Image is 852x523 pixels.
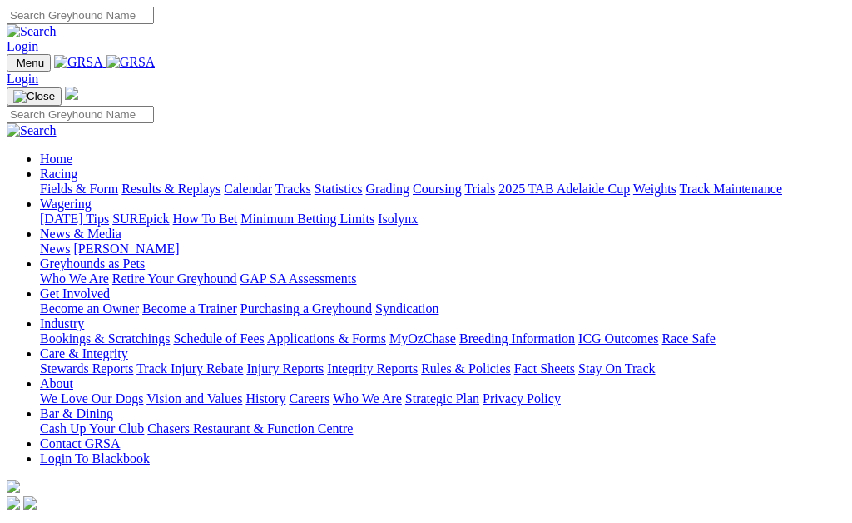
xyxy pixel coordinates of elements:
img: twitter.svg [23,496,37,510]
a: Login [7,39,38,53]
img: GRSA [106,55,156,70]
a: Minimum Betting Limits [240,212,374,226]
a: Calendar [224,182,272,196]
a: Login [7,72,38,86]
a: Careers [289,391,329,406]
a: Become an Owner [40,301,139,316]
a: Chasers Restaurant & Function Centre [147,421,353,436]
a: Trials [464,182,495,196]
a: About [40,376,73,391]
input: Search [7,106,154,123]
a: Purchasing a Greyhound [240,301,372,316]
a: [PERSON_NAME] [73,242,179,256]
a: Fields & Form [40,182,118,196]
a: 2025 TAB Adelaide Cup [498,182,630,196]
a: We Love Our Dogs [40,391,143,406]
a: Syndication [375,301,438,316]
a: Privacy Policy [483,391,561,406]
input: Search [7,7,154,24]
a: Contact GRSA [40,436,120,451]
a: Isolynx [378,212,418,226]
div: Bar & Dining [40,421,845,436]
a: Grading [366,182,409,196]
div: About [40,391,845,406]
a: ICG Outcomes [578,331,658,346]
a: Racing [40,167,77,181]
a: Track Maintenance [680,182,782,196]
a: Schedule of Fees [173,331,264,346]
a: GAP SA Assessments [240,271,357,286]
a: Who We Are [40,271,109,286]
a: Get Involved [40,286,110,301]
img: Search [7,24,57,39]
a: News [40,242,70,256]
a: Cash Up Your Club [40,421,144,436]
img: logo-grsa-white.png [65,87,78,100]
a: How To Bet [173,212,238,226]
button: Toggle navigation [7,54,51,72]
a: Breeding Information [459,331,575,346]
a: Become a Trainer [142,301,237,316]
img: logo-grsa-white.png [7,480,20,493]
button: Toggle navigation [7,87,62,106]
span: Menu [17,57,44,69]
a: Race Safe [661,331,715,346]
a: Greyhounds as Pets [40,257,145,271]
img: GRSA [54,55,103,70]
a: Injury Reports [246,361,324,376]
a: Rules & Policies [421,361,511,376]
a: Bar & Dining [40,406,113,421]
a: [DATE] Tips [40,212,109,226]
div: Industry [40,331,845,346]
a: Strategic Plan [405,391,479,406]
a: Results & Replays [121,182,220,196]
a: Industry [40,316,84,331]
img: facebook.svg [7,496,20,510]
div: Get Involved [40,301,845,316]
img: Search [7,123,57,138]
a: SUREpick [112,212,169,226]
a: History [245,391,285,406]
a: MyOzChase [389,331,456,346]
a: Login To Blackbook [40,451,150,466]
a: Vision and Values [146,391,242,406]
a: Weights [633,182,676,196]
a: Home [40,152,72,166]
a: Coursing [413,182,462,196]
a: Track Injury Rebate [136,361,243,376]
a: News & Media [40,227,121,241]
div: News & Media [40,242,845,257]
a: Statistics [315,182,363,196]
a: Tracks [275,182,311,196]
a: Retire Your Greyhound [112,271,237,286]
a: Stay On Track [578,361,655,376]
a: Stewards Reports [40,361,133,376]
div: Care & Integrity [40,361,845,376]
a: Care & Integrity [40,346,128,361]
a: Bookings & Scratchings [40,331,170,346]
a: Integrity Reports [327,361,418,376]
div: Greyhounds as Pets [40,271,845,286]
div: Wagering [40,212,845,227]
a: Fact Sheets [514,361,575,376]
img: Close [13,90,55,103]
div: Racing [40,182,845,197]
a: Who We Are [333,391,402,406]
a: Applications & Forms [267,331,386,346]
a: Wagering [40,197,92,211]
